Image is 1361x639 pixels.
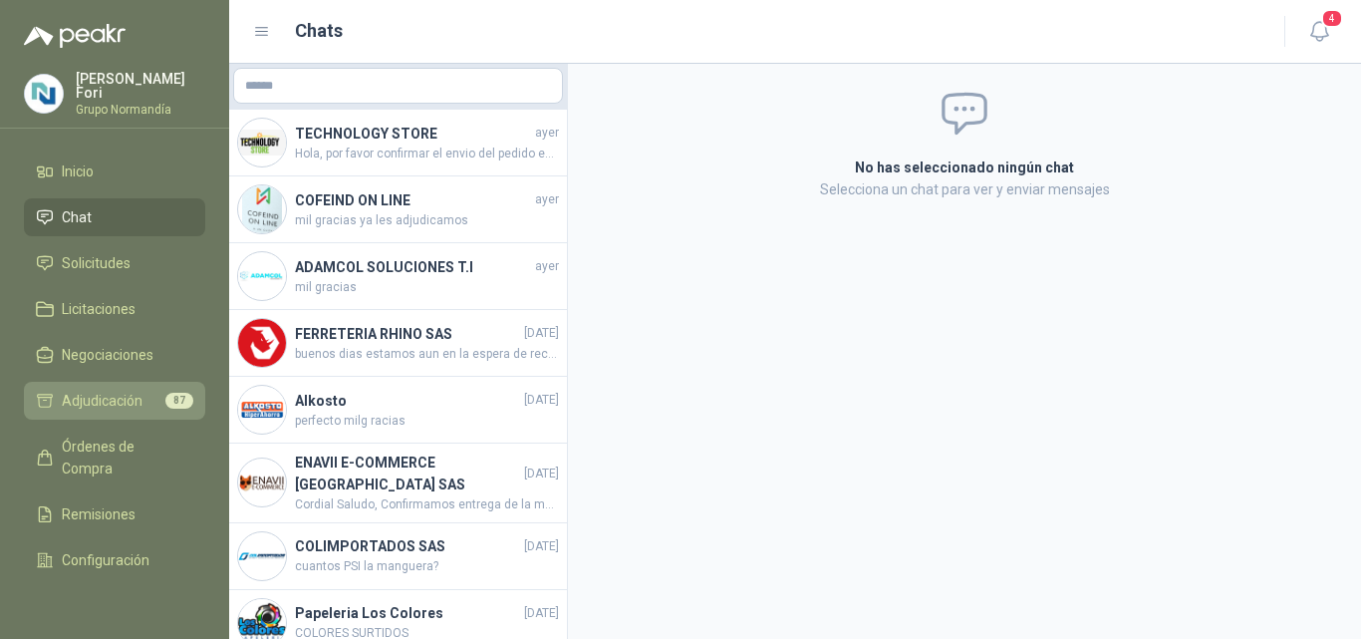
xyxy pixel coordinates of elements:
img: Company Logo [238,252,286,300]
a: Licitaciones [24,290,205,328]
span: Hola, por favor confirmar el envio del pedido en la observación se dejó la dirección de entrega [295,145,559,163]
span: buenos dias estamos aun en la espera de recepción del pedido, por favor me pueden indicar cuando ... [295,345,559,364]
h2: No has seleccionado ningún chat [617,157,1312,178]
span: [DATE] [524,537,559,556]
span: Cordial Saludo, Confirmamos entrega de la mercancia. [295,495,559,514]
a: Inicio [24,153,205,190]
span: 4 [1321,9,1343,28]
a: Configuración [24,541,205,579]
a: Company LogoFERRETERIA RHINO SAS[DATE]buenos dias estamos aun en la espera de recepción del pedid... [229,310,567,377]
img: Company Logo [238,459,286,506]
a: Manuales y ayuda [24,587,205,625]
h4: Papeleria Los Colores [295,602,520,624]
span: Órdenes de Compra [62,436,186,479]
a: Solicitudes [24,244,205,282]
a: Company LogoCOLIMPORTADOS SAS[DATE]cuantos PSI la manguera? [229,523,567,590]
span: mil gracias [295,278,559,297]
a: Company LogoAlkosto[DATE]perfecto milg racias [229,377,567,444]
p: Grupo Normandía [76,104,205,116]
span: ayer [535,257,559,276]
span: [DATE] [524,324,559,343]
a: Adjudicación87 [24,382,205,420]
h4: ENAVII E-COMMERCE [GEOGRAPHIC_DATA] SAS [295,452,520,495]
span: 87 [165,393,193,409]
a: Negociaciones [24,336,205,374]
span: Adjudicación [62,390,142,412]
a: Chat [24,198,205,236]
a: Company LogoADAMCOL SOLUCIONES T.Iayermil gracias [229,243,567,310]
span: Remisiones [62,503,136,525]
a: Company LogoENAVII E-COMMERCE [GEOGRAPHIC_DATA] SAS[DATE]Cordial Saludo, Confirmamos entrega de l... [229,444,567,523]
img: Company Logo [25,75,63,113]
span: Negociaciones [62,344,153,366]
h4: Alkosto [295,390,520,412]
span: [DATE] [524,465,559,483]
span: [DATE] [524,391,559,410]
img: Company Logo [238,386,286,434]
h4: TECHNOLOGY STORE [295,123,531,145]
img: Company Logo [238,119,286,166]
p: Selecciona un chat para ver y enviar mensajes [617,178,1312,200]
a: Remisiones [24,495,205,533]
a: Company LogoTECHNOLOGY STOREayerHola, por favor confirmar el envio del pedido en la observación s... [229,110,567,176]
span: Chat [62,206,92,228]
span: mil gracias ya les adjudicamos [295,211,559,230]
span: cuantos PSI la manguera? [295,557,559,576]
span: ayer [535,190,559,209]
h4: FERRETERIA RHINO SAS [295,323,520,345]
a: Órdenes de Compra [24,428,205,487]
span: perfecto milg racias [295,412,559,431]
img: Company Logo [238,319,286,367]
h4: ADAMCOL SOLUCIONES T.I [295,256,531,278]
img: Logo peakr [24,24,126,48]
span: [DATE] [524,604,559,623]
span: Configuración [62,549,149,571]
a: Company LogoCOFEIND ON LINEayermil gracias ya les adjudicamos [229,176,567,243]
img: Company Logo [238,185,286,233]
h4: COFEIND ON LINE [295,189,531,211]
h1: Chats [295,17,343,45]
span: Licitaciones [62,298,136,320]
span: ayer [535,124,559,143]
img: Company Logo [238,532,286,580]
span: Inicio [62,160,94,182]
button: 4 [1301,14,1337,50]
span: Solicitudes [62,252,131,274]
h4: COLIMPORTADOS SAS [295,535,520,557]
p: [PERSON_NAME] Fori [76,72,205,100]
